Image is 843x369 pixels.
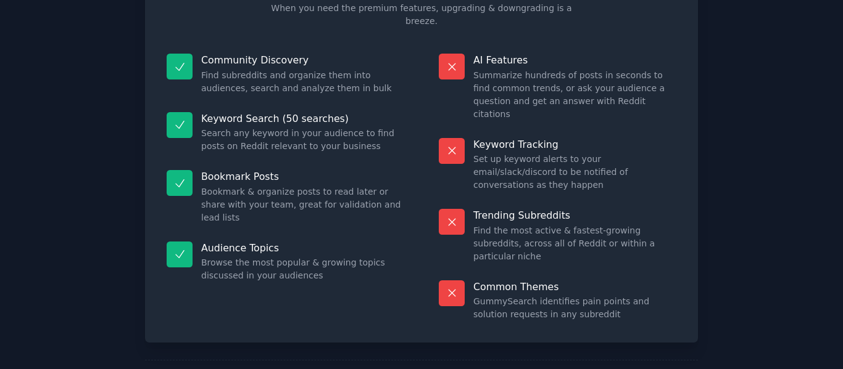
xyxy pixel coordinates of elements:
p: AI Features [473,54,676,67]
dd: GummySearch identifies pain points and solution requests in any subreddit [473,295,676,321]
p: Keyword Search (50 searches) [201,112,404,125]
p: Community Discovery [201,54,404,67]
p: Common Themes [473,280,676,293]
p: Keyword Tracking [473,138,676,151]
dd: Find the most active & fastest-growing subreddits, across all of Reddit or within a particular niche [473,224,676,263]
dd: Search any keyword in your audience to find posts on Reddit relevant to your business [201,127,404,153]
dd: Bookmark & organize posts to read later or share with your team, great for validation and lead lists [201,185,404,224]
dd: Summarize hundreds of posts in seconds to find common trends, or ask your audience a question and... [473,69,676,121]
dd: Set up keyword alerts to your email/slack/discord to be notified of conversations as they happen [473,153,676,192]
p: Audience Topics [201,241,404,254]
p: Bookmark Posts [201,170,404,183]
dd: Find subreddits and organize them into audiences, search and analyze them in bulk [201,69,404,95]
p: Trending Subreddits [473,209,676,222]
dd: Browse the most popular & growing topics discussed in your audiences [201,256,404,282]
